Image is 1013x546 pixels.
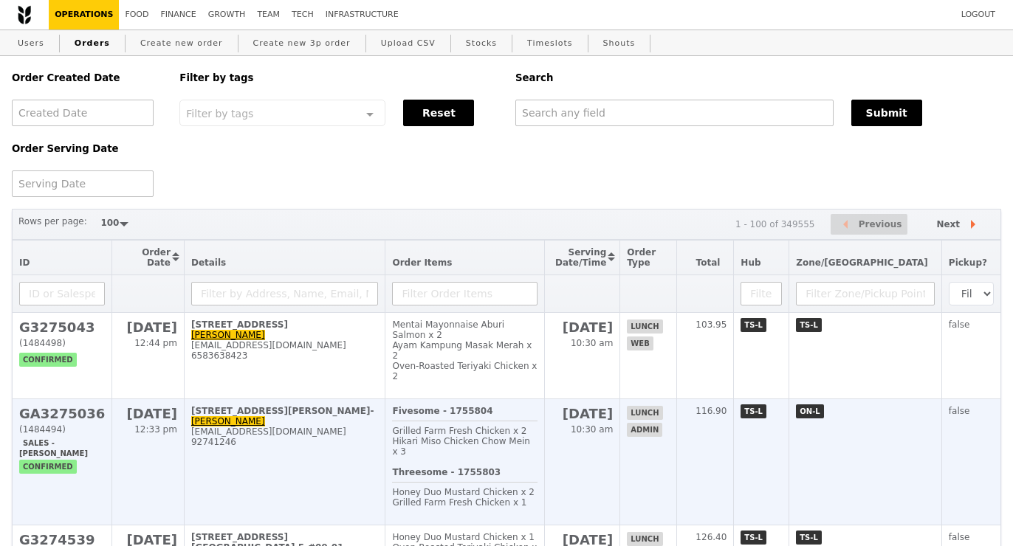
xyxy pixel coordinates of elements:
[392,340,538,361] div: Ayam Kampung Masak Merah x 2
[627,532,662,546] span: lunch
[521,30,578,57] a: Timeslots
[949,258,987,268] span: Pickup?
[796,318,822,332] span: TS-L
[460,30,503,57] a: Stocks
[515,72,1001,83] h5: Search
[191,258,226,268] span: Details
[179,72,498,83] h5: Filter by tags
[949,532,970,542] span: false
[735,219,815,229] div: 1 - 100 of 349555
[69,30,116,57] a: Orders
[134,424,177,435] span: 12:33 pm
[392,282,538,305] input: Filter Order Items
[19,338,105,348] div: (1484498)
[627,423,662,437] span: admin
[741,318,766,332] span: TS-L
[186,106,253,120] span: Filter by tags
[515,100,834,126] input: Search any field
[627,336,653,350] span: web
[19,282,105,305] input: ID or Salesperson name
[403,100,474,126] button: Reset
[12,143,162,154] h5: Order Serving Date
[191,406,379,416] div: [STREET_ADDRESS][PERSON_NAME]-
[741,404,766,418] span: TS-L
[859,215,902,233] span: Previous
[924,214,995,235] button: Next
[392,361,538,381] div: Oven‑Roasted Teriyaki Chicken x 2
[796,531,822,545] span: TS-L
[134,30,229,57] a: Create new order
[741,258,760,268] span: Hub
[571,338,613,348] span: 10:30 am
[392,406,492,416] b: Fivesome - 1755804
[191,437,379,447] div: 92741246
[741,282,782,305] input: Filter Hub
[191,340,379,350] div: [EMAIL_ADDRESS][DOMAIN_NAME]
[392,487,535,497] span: Honey Duo Mustard Chicken x 2
[392,467,501,477] b: Threesome - 1755803
[552,406,613,421] h2: [DATE]
[741,531,766,545] span: TS-L
[392,532,538,542] div: Honey Duo Mustard Chicken x 1
[18,214,87,229] label: Rows per page:
[191,350,379,361] div: 6583638423
[949,319,970,330] span: false
[696,532,727,542] span: 126.40
[12,72,162,83] h5: Order Created Date
[796,282,935,305] input: Filter Zone/Pickup Point
[949,406,970,416] span: false
[119,406,177,421] h2: [DATE]
[696,406,727,416] span: 116.90
[936,215,960,233] span: Next
[796,258,928,268] span: Zone/[GEOGRAPHIC_DATA]
[19,436,92,460] span: Sales - [PERSON_NAME]
[597,30,642,57] a: Shouts
[831,214,907,235] button: Previous
[191,319,379,330] div: [STREET_ADDRESS]
[191,416,265,426] a: [PERSON_NAME]
[191,330,265,340] a: [PERSON_NAME]
[19,424,105,435] div: (1484494)
[247,30,357,57] a: Create new 3p order
[392,497,526,508] span: Grilled Farm Fresh Chicken x 1
[12,30,50,57] a: Users
[851,100,922,126] button: Submit
[627,406,662,420] span: lunch
[627,247,656,268] span: Order Type
[392,319,538,340] div: Mentai Mayonnaise Aburi Salmon x 2
[191,426,379,437] div: [EMAIL_ADDRESS][DOMAIN_NAME]
[552,319,613,335] h2: [DATE]
[796,404,823,418] span: ON-L
[392,436,530,457] span: Hikari Miso Chicken Chow Mein x 3
[119,319,177,335] h2: [DATE]
[19,258,30,268] span: ID
[191,282,379,305] input: Filter by Address, Name, Email, Mobile
[19,460,77,474] span: confirmed
[19,319,105,335] h2: G3275043
[19,353,77,367] span: confirmed
[392,426,526,436] span: Grilled Farm Fresh Chicken x 2
[571,424,613,435] span: 10:30 am
[12,170,154,197] input: Serving Date
[18,5,31,24] img: Grain logo
[12,100,154,126] input: Created Date
[375,30,442,57] a: Upload CSV
[392,258,452,268] span: Order Items
[134,338,177,348] span: 12:44 pm
[19,406,105,421] h2: GA3275036
[696,319,727,330] span: 103.95
[627,319,662,334] span: lunch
